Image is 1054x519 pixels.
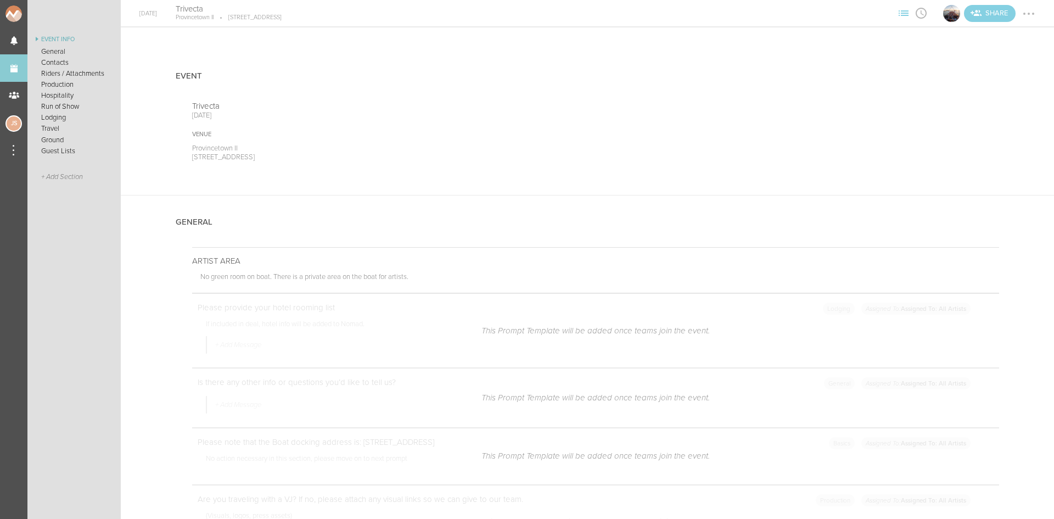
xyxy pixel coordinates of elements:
[27,33,121,46] a: Event Info
[27,146,121,157] a: Guest Lists
[176,71,202,81] h4: Event
[27,57,121,68] a: Contacts
[192,256,999,266] p: ARTIST AREA
[27,123,121,134] a: Travel
[5,115,22,132] div: Jessica Smith
[27,46,121,57] a: General
[214,14,282,21] p: [STREET_ADDRESS]
[27,112,121,123] a: Lodging
[942,4,961,23] div: Boat Cruise Summer Series
[27,90,121,101] a: Hospitality
[192,101,571,111] p: Trivecta
[192,111,571,120] p: [DATE]
[176,14,214,21] p: Provincetown II
[912,9,930,16] span: View Itinerary
[964,5,1016,22] a: Invite teams to the Event
[200,272,999,284] p: No green room on boat. There is a private area on the boat for artists.
[176,4,282,14] h4: Trivecta
[192,153,571,161] p: [STREET_ADDRESS]
[27,79,121,90] a: Production
[943,5,960,22] img: Boat Cruise Summer Series
[27,68,121,79] a: Riders / Attachments
[964,5,1016,22] div: Share
[176,217,212,227] h4: General
[895,9,912,16] span: View Sections
[27,101,121,112] a: Run of Show
[192,131,571,138] div: Venue
[27,135,121,146] a: Ground
[5,5,68,22] img: NOMAD
[41,173,83,181] span: + Add Section
[192,144,571,153] p: Provincetown II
